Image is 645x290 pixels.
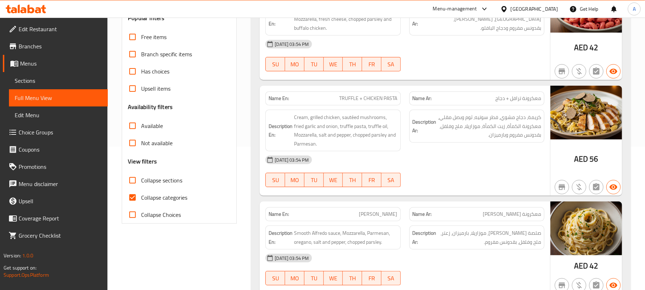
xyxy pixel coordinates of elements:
span: Sections [15,76,102,85]
span: Grocery Checklist [19,231,102,240]
span: [DATE] 03:54 PM [272,41,312,48]
span: AED [574,41,588,54]
button: Purchased item [572,180,586,194]
button: Not branch specific item [555,64,569,79]
span: Get support on: [4,263,37,272]
h3: Popular filters [128,14,231,22]
span: Free items [141,33,167,41]
a: Menu disclaimer [3,175,108,192]
span: 42 [590,259,598,273]
span: Upsell items [141,84,170,93]
span: Promotions [19,162,102,171]
h3: Availability filters [128,103,173,111]
span: WE [327,59,340,70]
a: Upsell [3,192,108,210]
span: TRUFFLE + CHICKEN PASTA [340,95,398,102]
button: WE [324,173,343,187]
button: TH [343,271,362,285]
strong: Description Ar: [413,229,437,246]
button: SU [265,57,285,71]
strong: Description En: [269,229,293,246]
span: MO [288,175,302,185]
span: SU [269,273,282,284]
strong: Name Ar: [413,95,432,102]
a: Branches [3,38,108,55]
span: TH [346,175,359,185]
strong: Name Ar: [413,210,432,218]
button: SA [381,271,401,285]
span: Collapse Choices [141,210,181,219]
img: mmw_638922441248026855 [550,86,622,139]
button: Purchased item [572,64,586,79]
button: FR [362,271,381,285]
span: Has choices [141,67,169,76]
strong: Description Ar: [413,118,437,135]
div: [GEOGRAPHIC_DATA] [511,5,558,13]
button: TU [304,271,324,285]
span: معكرونة [PERSON_NAME] [483,210,541,218]
span: صلصة ألفريدو ناعمة، موزاريلا، بارميزان، زعتر، ملح وفلفل، بقدونس مفروم. [438,229,541,246]
span: Full Menu View [15,94,102,102]
a: Coverage Report [3,210,108,227]
span: Menu disclaimer [19,180,102,188]
button: MO [285,173,304,187]
button: Not has choices [589,180,603,194]
span: Version: [4,251,21,260]
span: كريمة، دجاج مشوي، فطر سوتيه، ثوم وبصل مقلي، معكرونة الكمأة، زيت الكمأة، موزاريلا، ملح وفلفل، بقدو... [438,113,541,139]
a: Choice Groups [3,124,108,141]
button: TU [304,173,324,187]
span: TH [346,273,359,284]
span: Edit Restaurant [19,25,102,33]
button: WE [324,271,343,285]
button: TH [343,57,362,71]
strong: Description En: [269,10,293,28]
button: Not has choices [589,64,603,79]
span: Branches [19,42,102,51]
span: 1.0.0 [22,251,33,260]
button: FR [362,173,381,187]
span: Edit Menu [15,111,102,119]
span: TU [307,175,321,185]
span: MO [288,273,302,284]
span: Menus [20,59,102,68]
span: SA [384,175,398,185]
a: Sections [9,72,108,89]
span: Available [141,122,163,130]
img: mmw_638922440292436339 [550,201,622,255]
span: Coverage Report [19,214,102,223]
span: TU [307,273,321,284]
button: MO [285,57,304,71]
a: Menus [3,55,108,72]
span: 42 [590,41,598,54]
span: SA [384,59,398,70]
a: Full Menu View [9,89,108,106]
button: TU [304,57,324,71]
button: Available [606,180,621,194]
span: SU [269,175,282,185]
span: Upsell [19,197,102,205]
span: معكرونة ترافل + دجاج [495,95,541,102]
span: A creamy buffalo sauce, Parmesan cheese, Mozzarella, fresh cheese, chopped parsley and buffalo ch... [294,6,397,33]
button: WE [324,57,343,71]
button: TH [343,173,362,187]
span: MO [288,59,302,70]
span: TU [307,59,321,70]
button: Not branch specific item [555,180,569,194]
span: SA [384,273,398,284]
button: Available [606,64,621,79]
div: Menu-management [433,5,477,13]
span: Branch specific items [141,50,192,58]
button: SU [265,271,285,285]
span: صلصة البافلو الكريمية، جبن البارميزان، موزاريلا، جبن طازج، بقدونس مفروم ودجاج البافلو. [438,6,541,33]
span: TH [346,59,359,70]
span: WE [327,273,340,284]
h3: View filters [128,157,157,166]
span: Smooth Alfredo sauce, Mozzarella, Parmesan, oregano, salt and pepper, chopped parsley. [294,229,397,246]
button: FR [362,57,381,71]
span: Collapse sections [141,176,182,185]
button: SA [381,57,401,71]
span: Coupons [19,145,102,154]
strong: Description En: [269,122,293,139]
span: [DATE] 03:54 PM [272,157,312,163]
span: A [633,5,636,13]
